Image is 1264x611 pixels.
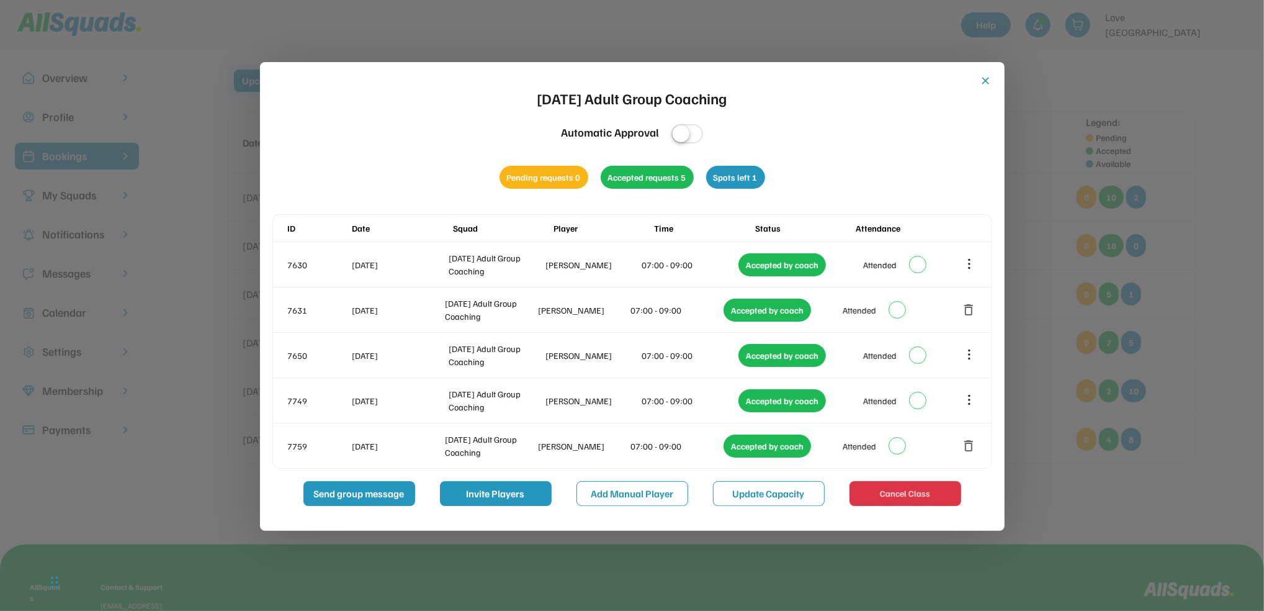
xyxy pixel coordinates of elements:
div: Attended [863,394,897,407]
div: 7630 [288,258,350,271]
div: 7631 [288,304,350,317]
div: ID [288,222,350,235]
div: Player [554,222,652,235]
div: [DATE] [352,349,447,362]
div: Automatic Approval [561,124,659,141]
div: Date [352,222,450,235]
button: Invite Players [440,481,552,506]
div: Accepted requests 5 [601,166,694,189]
div: Time [654,222,752,235]
div: 7650 [288,349,350,362]
div: [DATE] Adult Group Coaching [449,251,543,278]
div: Squad [453,222,551,235]
div: 07:00 - 09:00 [642,349,737,362]
div: 7749 [288,394,350,407]
button: delete [962,302,977,317]
button: Cancel Class [849,481,961,506]
button: delete [962,438,977,453]
div: Attended [843,304,876,317]
div: [PERSON_NAME] [538,304,629,317]
div: Accepted by coach [724,299,811,322]
div: [DATE] [352,440,443,453]
div: 07:00 - 09:00 [642,258,737,271]
div: Attended [863,258,897,271]
div: Accepted by coach [738,253,826,276]
div: [DATE] Adult Group Coaching [449,387,543,414]
div: [DATE] Adult Group Coaching [537,87,727,109]
div: Accepted by coach [738,389,826,412]
div: Attended [843,440,876,453]
div: [DATE] [352,394,447,407]
div: Attendance [856,222,954,235]
div: Accepted by coach [738,344,826,367]
div: [DATE] [352,304,443,317]
button: Update Capacity [713,481,825,506]
div: Status [755,222,853,235]
div: 07:00 - 09:00 [631,304,722,317]
div: [DATE] Adult Group Coaching [445,297,536,323]
div: 07:00 - 09:00 [642,394,737,407]
button: Send group message [303,481,415,506]
div: [PERSON_NAME] [538,440,629,453]
div: [DATE] Adult Group Coaching [445,433,536,459]
div: [DATE] Adult Group Coaching [449,342,543,368]
div: Pending requests 0 [500,166,588,189]
button: close [980,75,992,87]
div: 07:00 - 09:00 [631,440,722,453]
div: 7759 [288,440,350,453]
button: Add Manual Player [576,481,688,506]
div: [PERSON_NAME] [545,349,640,362]
div: [PERSON_NAME] [545,258,640,271]
div: Spots left 1 [706,166,765,189]
div: Accepted by coach [724,435,811,458]
div: Attended [863,349,897,362]
div: [DATE] [352,258,447,271]
div: [PERSON_NAME] [545,394,640,407]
